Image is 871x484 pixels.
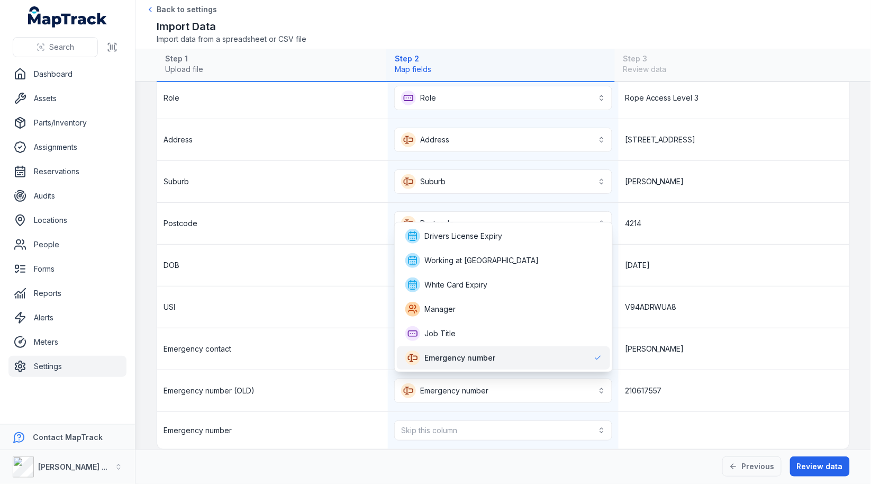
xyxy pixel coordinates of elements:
[394,379,612,403] button: Emergency number
[394,222,613,372] div: Emergency number
[424,280,487,290] span: White Card Expiry
[424,231,502,241] span: Drivers License Expiry
[424,353,495,363] span: Emergency number
[424,255,539,266] span: Working at [GEOGRAPHIC_DATA]
[424,304,456,315] span: Manager
[424,328,456,339] span: Job Title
